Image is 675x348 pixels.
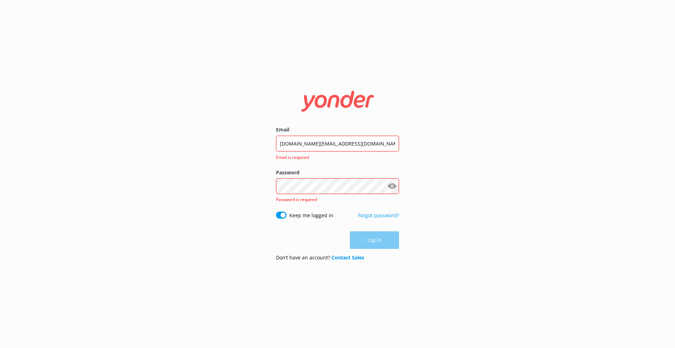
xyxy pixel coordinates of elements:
[276,254,364,262] p: Don’t have an account?
[276,196,317,202] span: Password is required
[276,136,399,152] input: user@emailaddress.com
[358,212,399,219] a: Forgot password?
[276,154,395,161] span: Email is required
[385,179,399,193] button: Show password
[276,126,399,134] label: Email
[276,169,399,176] label: Password
[332,254,364,261] a: Contact Sales
[289,212,333,219] label: Keep me logged in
